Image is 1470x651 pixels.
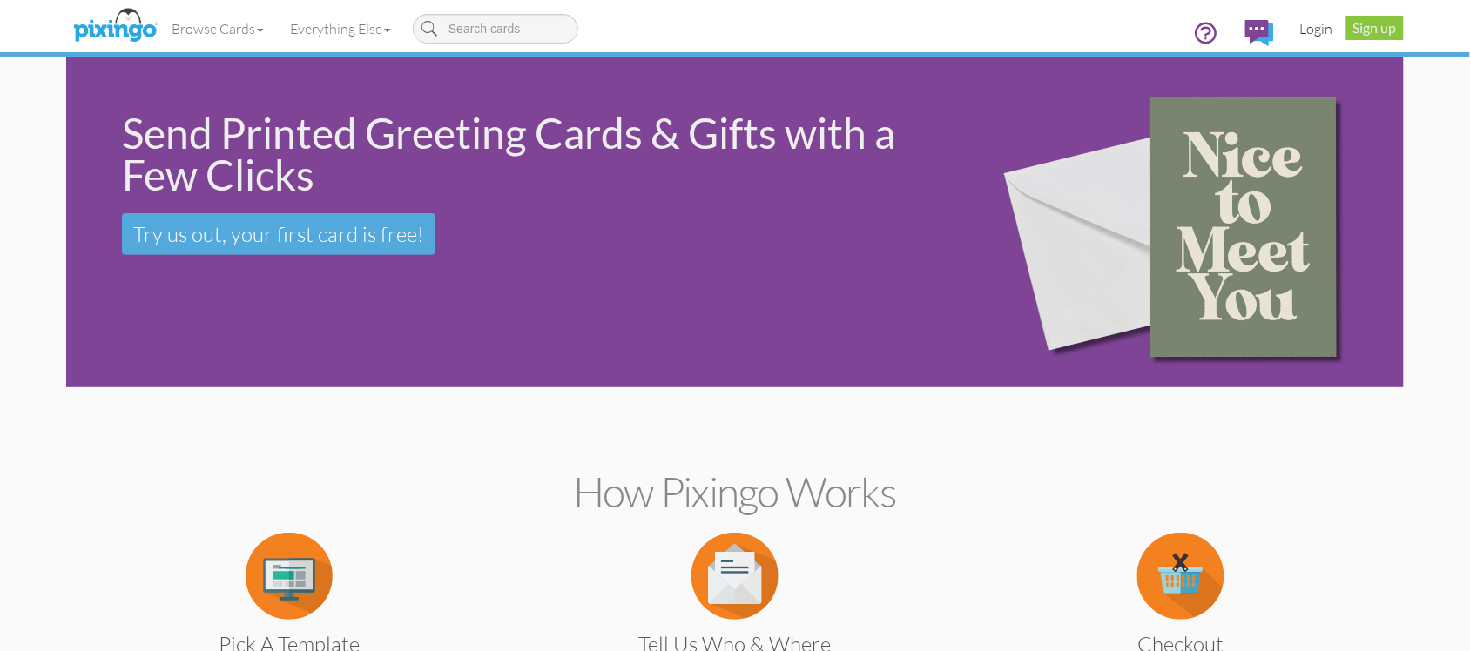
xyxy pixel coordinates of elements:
a: Try us out, your first card is free! [122,213,435,255]
h2: How Pixingo works [97,469,1373,515]
a: Login [1287,7,1346,50]
input: Search cards [413,14,578,44]
a: Everything Else [277,7,404,50]
img: pixingo logo [69,4,161,48]
a: Sign up [1346,16,1404,40]
img: comments.svg [1245,20,1274,46]
span: Try us out, your first card is free! [133,221,424,247]
iframe: Chat [1469,650,1470,651]
img: item.alt [691,533,779,620]
a: Browse Cards [158,7,277,50]
img: item.alt [1137,533,1224,620]
img: 15b0954d-2d2f-43ee-8fdb-3167eb028af9.png [972,32,1392,413]
img: item.alt [246,533,333,620]
div: Send Printed Greeting Cards & Gifts with a Few Clicks [122,112,944,196]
